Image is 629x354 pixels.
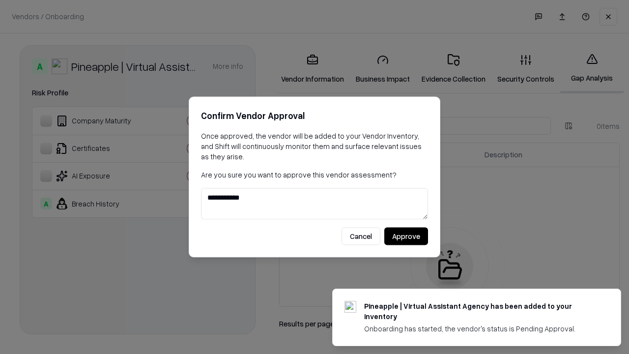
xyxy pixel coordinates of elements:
[201,170,428,180] p: Are you sure you want to approve this vendor assessment?
[201,131,428,162] p: Once approved, the vendor will be added to your Vendor Inventory, and Shift will continuously mon...
[384,228,428,245] button: Approve
[344,301,356,313] img: trypineapple.com
[364,324,597,334] div: Onboarding has started, the vendor's status is Pending Approval.
[342,228,380,245] button: Cancel
[201,109,428,123] h2: Confirm Vendor Approval
[364,301,597,322] div: Pineapple | Virtual Assistant Agency has been added to your inventory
